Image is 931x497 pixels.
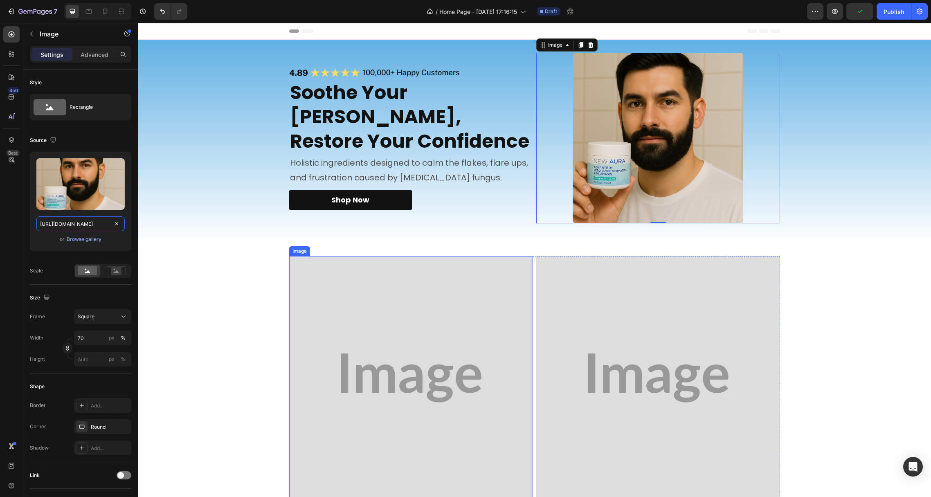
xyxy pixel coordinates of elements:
[409,18,426,26] div: Image
[30,267,43,274] div: Scale
[545,8,557,15] span: Draft
[30,135,58,146] div: Source
[884,7,904,16] div: Publish
[91,423,129,431] div: Round
[30,334,43,342] label: Width
[70,98,119,117] div: Rectangle
[74,331,131,345] input: px%
[67,236,101,243] div: Browse gallery
[138,23,931,497] iframe: To enrich screen reader interactions, please activate Accessibility in Grammarly extension settings
[30,383,45,390] div: Shape
[152,133,394,162] p: Holistic ingredients designed to calm the flakes, flare ups, and frustration caused by [MEDICAL_D...
[151,167,274,187] a: Shop Now
[109,334,115,342] div: px
[30,355,45,363] label: Height
[30,423,46,430] div: Corner
[30,79,42,86] div: Style
[54,7,57,16] p: 7
[91,402,129,409] div: Add...
[151,233,395,477] img: 1080x1080
[30,313,45,320] label: Frame
[8,87,20,94] div: 450
[877,3,911,20] button: Publish
[121,334,126,342] div: %
[193,171,232,184] p: Shop Now
[109,355,115,363] div: px
[107,354,117,364] button: %
[30,402,46,409] div: Border
[118,354,128,364] button: px
[3,3,61,20] button: 7
[118,333,128,343] button: px
[40,29,109,39] p: Image
[30,444,49,452] div: Shadow
[6,150,20,156] div: Beta
[30,472,40,479] div: Link
[60,234,65,244] span: or
[66,235,102,243] button: Browse gallery
[74,352,131,367] input: px%
[151,57,395,132] h2: Soothe Your [PERSON_NAME], Restore Your Confidence
[91,445,129,452] div: Add...
[151,43,322,57] img: gempages_562294279301497736-bb588b68-64cf-4cdb-80f2-a1630845fbc5.png
[435,30,605,200] img: gempages_562294279301497736-e4741bb0-cd2d-44c5-9fd5-b57c5657e5eb.png
[81,50,108,59] p: Advanced
[36,216,125,231] input: https://example.com/image.jpg
[153,225,171,232] div: Image
[107,333,117,343] button: %
[74,309,131,324] button: Square
[78,313,94,320] span: Square
[36,158,125,210] img: preview-image
[40,50,63,59] p: Settings
[903,457,923,477] div: Open Intercom Messenger
[398,233,642,477] img: 1080x1080
[436,7,438,16] span: /
[121,355,126,363] div: %
[154,3,187,20] div: Undo/Redo
[439,7,517,16] span: Home Page - [DATE] 17:16:15
[30,292,52,304] div: Size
